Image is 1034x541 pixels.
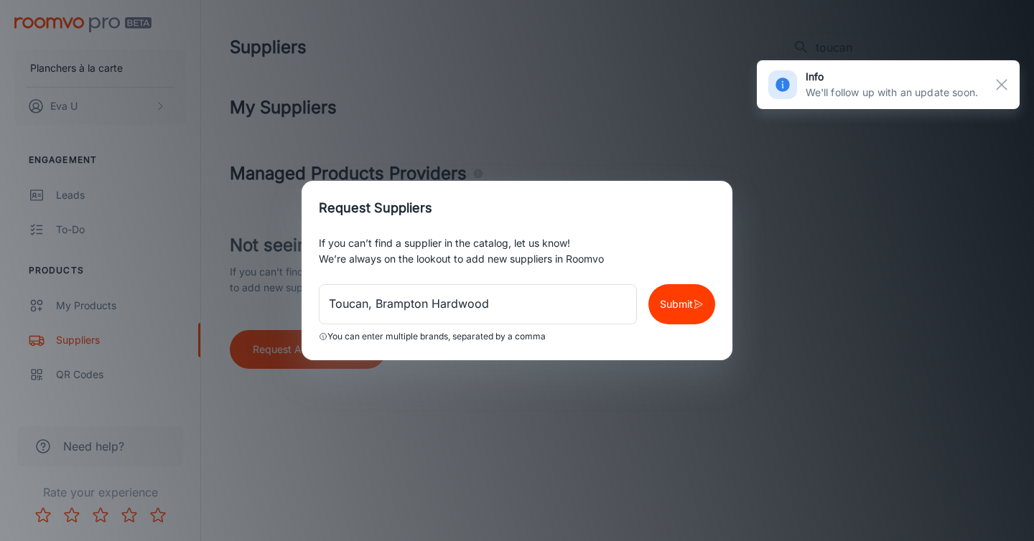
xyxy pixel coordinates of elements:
h6: info [806,69,978,85]
p: We’re always on the lookout to add new suppliers in Roomvo [319,251,715,267]
input: Supplier A, Supplier B, ... [319,284,637,324]
p: We'll follow up with an update soon. [806,85,978,100]
h2: Request Suppliers [302,181,732,235]
button: Submit [648,284,715,324]
p: You can enter multiple brands, separated by a comma [327,330,546,344]
p: Submit [660,296,693,312]
p: If you can’t find a supplier in the catalog, let us know! [319,235,715,251]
